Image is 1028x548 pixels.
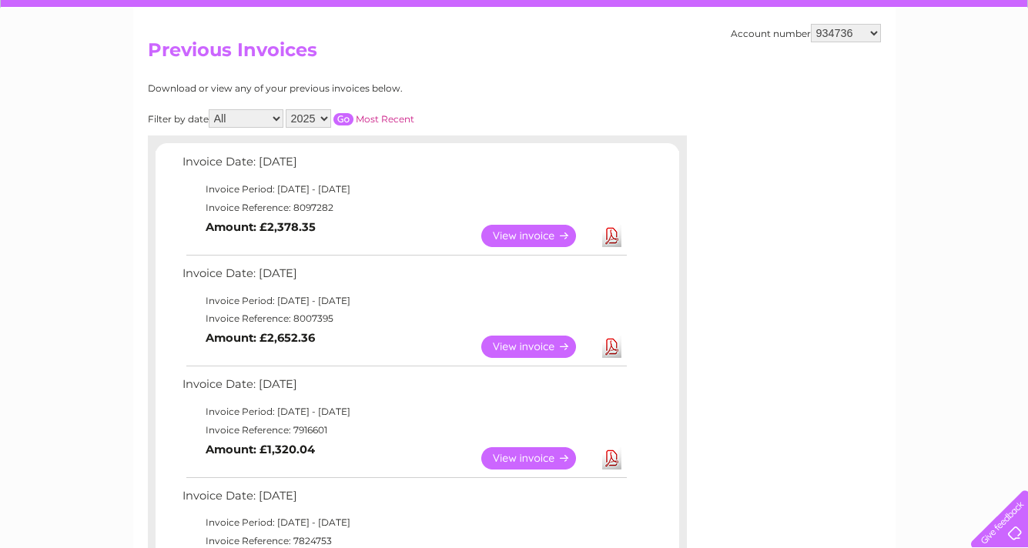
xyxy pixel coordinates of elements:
[977,65,1013,77] a: Log out
[356,113,414,125] a: Most Recent
[481,336,594,358] a: View
[602,336,621,358] a: Download
[731,24,881,42] div: Account number
[894,65,916,77] a: Blog
[602,447,621,469] a: Download
[206,443,315,456] b: Amount: £1,320.04
[179,374,629,403] td: Invoice Date: [DATE]
[179,486,629,514] td: Invoice Date: [DATE]
[179,180,629,199] td: Invoice Period: [DATE] - [DATE]
[179,513,629,532] td: Invoice Period: [DATE] - [DATE]
[839,65,885,77] a: Telecoms
[179,292,629,310] td: Invoice Period: [DATE] - [DATE]
[179,309,629,328] td: Invoice Reference: 8007395
[179,263,629,292] td: Invoice Date: [DATE]
[795,65,829,77] a: Energy
[481,447,594,469] a: View
[36,40,115,87] img: logo.png
[179,421,629,439] td: Invoice Reference: 7916601
[148,109,552,128] div: Filter by date
[602,225,621,247] a: Download
[179,152,629,180] td: Invoice Date: [DATE]
[148,83,552,94] div: Download or view any of your previous invoices below.
[926,65,963,77] a: Contact
[151,8,879,75] div: Clear Business is a trading name of Verastar Limited (registered in [GEOGRAPHIC_DATA] No. 3667643...
[738,8,844,27] a: 0333 014 3131
[757,65,786,77] a: Water
[179,199,629,217] td: Invoice Reference: 8097282
[179,403,629,421] td: Invoice Period: [DATE] - [DATE]
[481,225,594,247] a: View
[148,39,881,68] h2: Previous Invoices
[206,220,316,234] b: Amount: £2,378.35
[206,331,315,345] b: Amount: £2,652.36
